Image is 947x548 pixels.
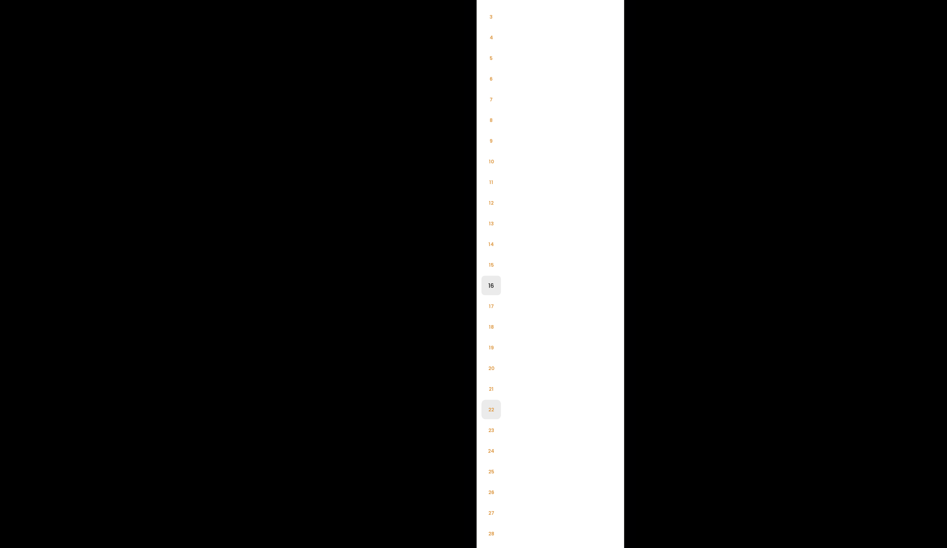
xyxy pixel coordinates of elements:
[481,482,501,502] li: 26
[481,462,501,481] li: 25
[481,48,501,68] li: 5
[481,400,501,419] li: 22
[481,110,501,130] li: 8
[481,193,501,212] li: 12
[481,234,501,254] li: 14
[481,524,501,543] li: 28
[481,131,501,150] li: 9
[481,358,501,378] li: 20
[481,28,501,47] li: 4
[481,338,501,357] li: 19
[481,255,501,274] li: 15
[481,379,501,398] li: 21
[481,317,501,336] li: 18
[481,420,501,440] li: 23
[481,90,501,109] li: 7
[481,441,501,460] li: 24
[481,172,501,192] li: 11
[481,152,501,171] li: 10
[481,214,501,233] li: 13
[481,276,501,295] li: 16
[481,7,501,26] li: 3
[481,296,501,316] li: 17
[481,69,501,88] li: 6
[481,503,501,522] li: 27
